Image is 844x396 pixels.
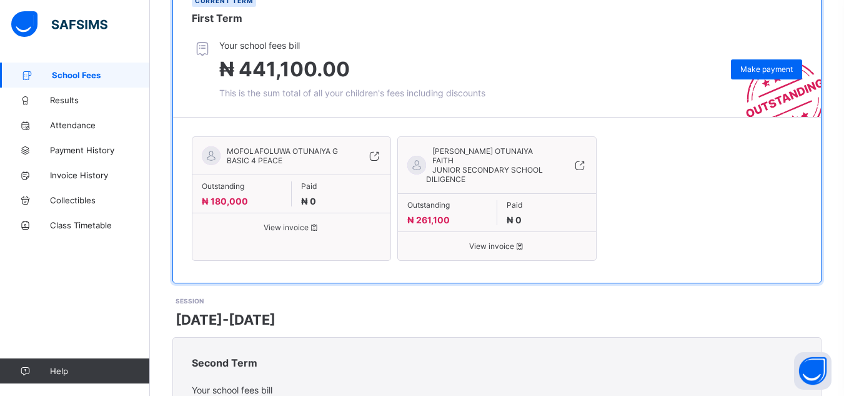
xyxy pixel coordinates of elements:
[202,196,248,206] span: ₦ 180,000
[219,40,485,51] span: Your school fees bill
[794,352,832,390] button: Open asap
[407,215,450,225] span: ₦ 261,100
[52,70,150,80] span: School Fees
[507,215,522,225] span: ₦ 0
[432,146,551,165] span: [PERSON_NAME] OTUNAIYA FAITH
[176,312,276,328] span: [DATE]-[DATE]
[176,297,204,305] span: SESSION
[227,146,338,156] span: MOFOLAFOLUWA OTUNAIYA G
[50,170,150,180] span: Invoice History
[426,165,543,184] span: JUNIOR SECONDARY SCHOOL DILIGENCE
[740,64,793,74] span: Make payment
[50,120,150,130] span: Attendance
[407,241,587,251] span: View invoice
[202,223,381,232] span: View invoice
[50,220,150,230] span: Class Timetable
[11,11,107,38] img: safsims
[50,95,150,105] span: Results
[407,200,487,210] span: Outstanding
[219,57,350,81] span: ₦ 441,100.00
[50,145,150,155] span: Payment History
[301,181,382,191] span: Paid
[192,385,458,395] span: Your school fees bill
[219,88,485,98] span: This is the sum total of all your children's fees including discounts
[192,357,257,369] span: Second Term
[507,200,587,210] span: Paid
[192,12,242,24] span: First Term
[730,46,821,117] img: outstanding-stamp.3c148f88c3ebafa6da95868fa43343a1.svg
[202,181,282,191] span: Outstanding
[50,366,149,376] span: Help
[227,156,282,165] span: BASIC 4 PEACE
[50,195,150,205] span: Collectibles
[301,196,316,206] span: ₦ 0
